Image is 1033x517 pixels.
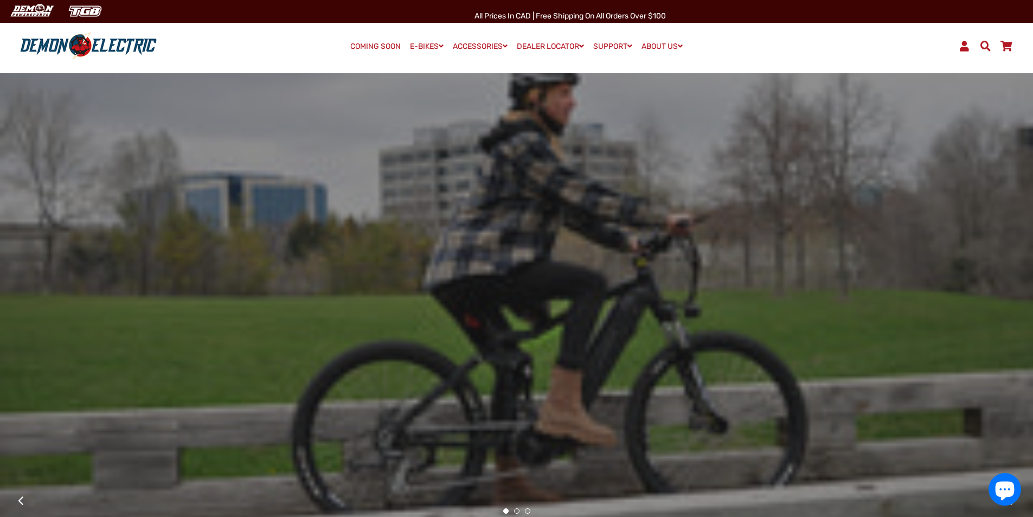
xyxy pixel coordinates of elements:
[63,2,107,20] img: TGB Canada
[449,39,511,54] a: ACCESSORIES
[503,508,509,514] button: 1 of 3
[474,11,666,21] span: All Prices in CAD | Free shipping on all orders over $100
[638,39,686,54] a: ABOUT US
[513,39,588,54] a: DEALER LOCATOR
[985,473,1024,508] inbox-online-store-chat: Shopify online store chat
[16,32,161,60] img: Demon Electric logo
[406,39,447,54] a: E-BIKES
[5,2,57,20] img: Demon Electric
[589,39,636,54] a: SUPPORT
[347,39,405,54] a: COMING SOON
[514,508,519,514] button: 2 of 3
[525,508,530,514] button: 3 of 3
